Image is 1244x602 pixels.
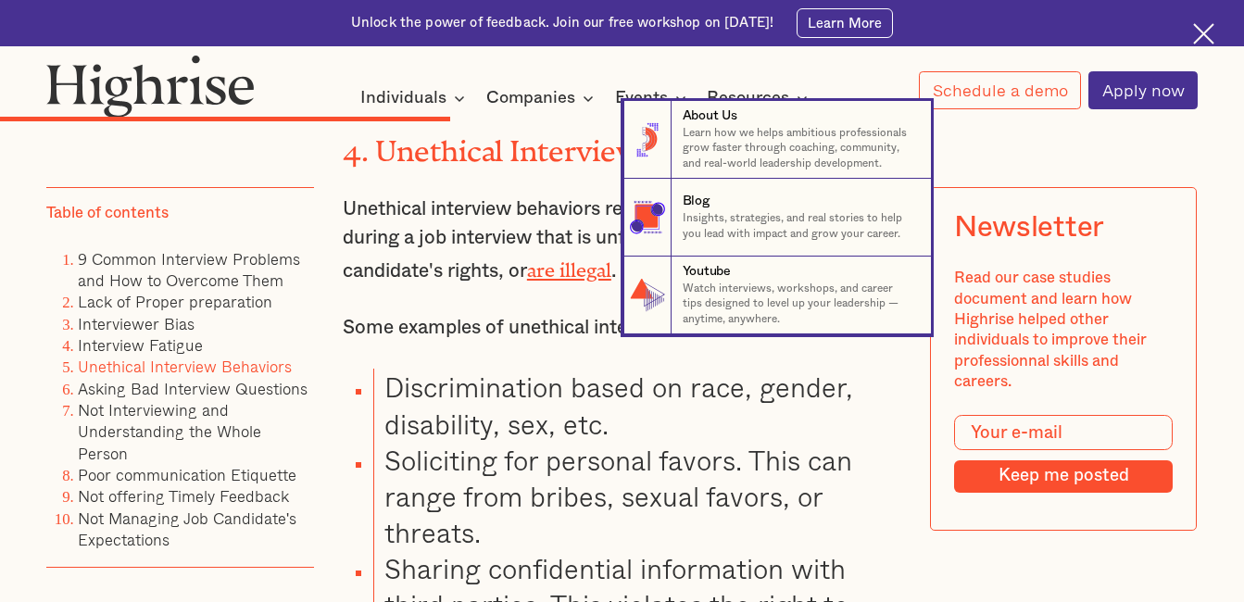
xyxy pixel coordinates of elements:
[373,369,901,441] li: Discrimination based on race, gender, disability, sex, etc.
[919,71,1080,109] a: Schedule a demo
[1088,71,1197,109] a: Apply now
[78,484,289,508] a: Not offering Timely Feedback
[360,87,471,109] div: Individuals
[78,463,296,486] a: Poor communication Etiquette
[360,87,446,109] div: Individuals
[683,282,916,327] p: Watch interviews, workshops, and career tips designed to level up your leadership — anytime, anyw...
[1193,23,1214,44] img: Cross icon
[683,126,916,171] p: Learn how we helps ambitious professionals grow faster through coaching, community, and real-worl...
[623,257,931,334] a: YoutubeWatch interviews, workshops, and career tips designed to level up your leadership — anytim...
[46,55,255,118] img: Highrise logo
[683,107,737,126] div: About Us
[707,87,789,109] div: Resources
[954,415,1173,492] form: Modal Form
[683,211,916,242] p: Insights, strategies, and real stories to help you lead with impact and grow your career.
[78,398,261,465] a: Not Interviewing and Understanding the Whole Person
[623,179,931,257] a: BlogInsights, strategies, and real stories to help you lead with impact and grow your career.
[954,415,1173,450] input: Your e-mail
[707,87,813,109] div: Resources
[486,87,575,109] div: Companies
[373,442,901,550] li: Soliciting for personal favors. This can range from bribes, sexual favors, or threats.
[615,87,692,109] div: Events
[623,101,931,179] a: About UsLearn how we helps ambitious professionals grow faster through coaching, community, and r...
[78,507,296,551] a: Not Managing Job Candidate's Expectations
[954,460,1173,493] input: Keep me posted
[797,8,893,38] a: Learn More
[683,263,731,282] div: Youtube
[351,14,773,32] div: Unlock the power of feedback. Join our free workshop on [DATE]!
[615,87,668,109] div: Events
[78,333,203,357] a: Interview Fatigue
[486,87,599,109] div: Companies
[78,377,308,400] a: Asking Bad Interview Questions
[683,193,710,211] div: Blog
[78,355,292,378] a: Unethical Interview Behaviors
